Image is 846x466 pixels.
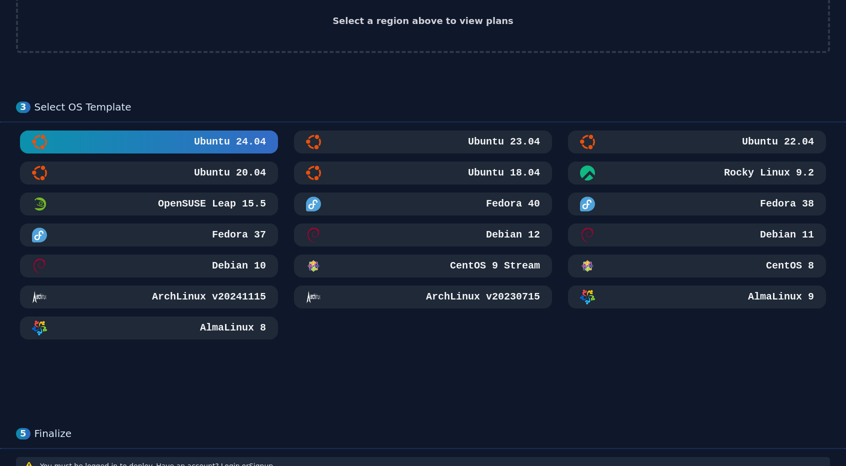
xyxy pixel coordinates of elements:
img: CentOS 9 Stream [306,258,321,273]
img: OpenSUSE Leap 15.5 Minimal [32,196,47,211]
div: Select OS Template [34,101,830,113]
img: Debian 11 [580,227,595,242]
div: 5 [16,428,30,439]
img: Fedora 40 [306,196,321,211]
h3: Debian 11 [758,228,814,242]
button: AlmaLinux 8AlmaLinux 8 [20,316,278,339]
h3: Ubuntu 20.04 [192,166,266,180]
button: Ubuntu 23.04Ubuntu 23.04 [294,130,552,153]
img: ArchLinux v20230715 [306,289,321,304]
h3: Debian 10 [210,259,266,273]
button: Fedora 38Fedora 38 [568,192,826,215]
img: AlmaLinux 9 [580,289,595,304]
button: Ubuntu 22.04Ubuntu 22.04 [568,130,826,153]
img: Fedora 37 [32,227,47,242]
button: CentOS 8CentOS 8 [568,254,826,277]
h3: Fedora 40 [484,197,540,211]
button: ArchLinux v20241115ArchLinux v20241115 [20,285,278,308]
img: Ubuntu 24.04 [32,134,47,149]
button: Debian 12Debian 12 [294,223,552,246]
img: AlmaLinux 8 [32,320,47,335]
button: OpenSUSE Leap 15.5 MinimalOpenSUSE Leap 15.5 [20,192,278,215]
h3: CentOS 9 Stream [448,259,540,273]
h3: Ubuntu 24.04 [192,135,266,149]
button: Ubuntu 18.04Ubuntu 18.04 [294,161,552,184]
img: Rocky Linux 9.2 [580,165,595,180]
button: Rocky Linux 9.2Rocky Linux 9.2 [568,161,826,184]
img: Fedora 38 [580,196,595,211]
h3: AlmaLinux 9 [746,290,814,304]
h2: Select a region above to view plans [332,14,513,28]
h3: AlmaLinux 8 [198,321,266,335]
button: Fedora 37Fedora 37 [20,223,278,246]
button: Debian 11Debian 11 [568,223,826,246]
img: ArchLinux v20241115 [32,289,47,304]
img: CentOS 8 [580,258,595,273]
h3: Ubuntu 22.04 [740,135,814,149]
h3: Debian 12 [484,228,540,242]
h3: ArchLinux v20241115 [150,290,266,304]
h3: Ubuntu 18.04 [466,166,540,180]
button: Debian 10Debian 10 [20,254,278,277]
h3: CentOS 8 [764,259,814,273]
img: Ubuntu 20.04 [32,165,47,180]
h3: ArchLinux v20230715 [424,290,540,304]
img: Ubuntu 23.04 [306,134,321,149]
div: Finalize [34,427,830,440]
button: Ubuntu 20.04Ubuntu 20.04 [20,161,278,184]
h3: Rocky Linux 9.2 [722,166,814,180]
img: Debian 10 [32,258,47,273]
img: Debian 12 [306,227,321,242]
button: AlmaLinux 9AlmaLinux 9 [568,285,826,308]
button: CentOS 9 StreamCentOS 9 Stream [294,254,552,277]
h3: OpenSUSE Leap 15.5 [156,197,266,211]
button: Ubuntu 24.04Ubuntu 24.04 [20,130,278,153]
button: ArchLinux v20230715ArchLinux v20230715 [294,285,552,308]
div: 3 [16,101,30,113]
h3: Fedora 37 [210,228,266,242]
img: Ubuntu 18.04 [306,165,321,180]
h3: Ubuntu 23.04 [466,135,540,149]
img: Ubuntu 22.04 [580,134,595,149]
button: Fedora 40Fedora 40 [294,192,552,215]
h3: Fedora 38 [758,197,814,211]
